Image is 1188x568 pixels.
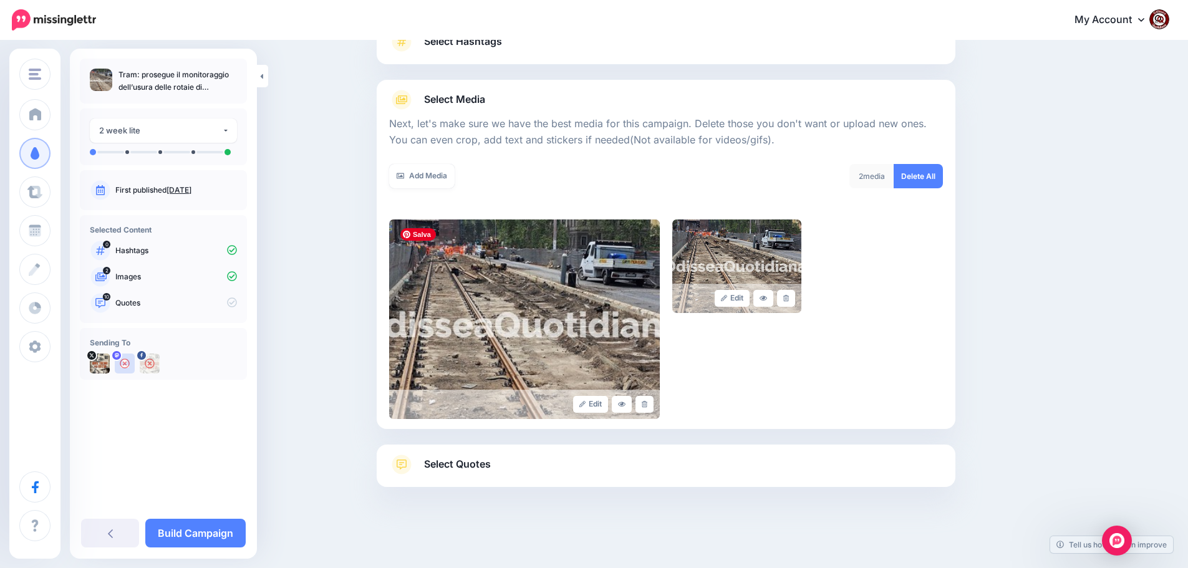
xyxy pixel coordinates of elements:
span: Select Hashtags [424,33,502,50]
img: 56d2fef48f2805a82c85c4900978164e_large.jpg [389,219,660,419]
a: Edit [573,396,609,413]
a: Edit [715,290,750,307]
img: 334639b36cdf044a586f3e52799bb595_large.jpg [672,219,801,313]
a: Tell us how we can improve [1050,536,1173,553]
a: Add Media [389,164,455,188]
span: Select Media [424,91,485,108]
a: Select Media [389,90,943,110]
div: Select Media [389,110,943,419]
img: menu.png [29,69,41,80]
img: 463453305_2684324355074873_6393692129472495966_n-bsa154739.jpg [140,354,160,373]
h4: Sending To [90,338,237,347]
div: Open Intercom Messenger [1102,526,1132,556]
img: user_default_image.png [115,354,135,373]
span: 10 [103,293,110,301]
p: Images [115,271,237,282]
img: 56d2fef48f2805a82c85c4900978164e_thumb.jpg [90,69,112,91]
span: 2 [859,171,863,181]
a: Select Hashtags [389,32,943,64]
p: Hashtags [115,245,237,256]
img: Missinglettr [12,9,96,31]
span: Salva [400,228,436,241]
h4: Selected Content [90,225,237,234]
a: Select Quotes [389,455,943,487]
span: Select Quotes [424,456,491,473]
button: 2 week lite [90,118,237,143]
div: 2 week lite [99,123,222,138]
span: 2 [103,267,110,274]
p: Next, let's make sure we have the best media for this campaign. Delete those you don't want or up... [389,116,943,148]
img: uTTNWBrh-84924.jpeg [90,354,110,373]
a: Delete All [894,164,943,188]
a: My Account [1062,5,1169,36]
div: media [849,164,894,188]
p: Tram: prosegue il monitoraggio dell’usura delle rotaie di [GEOGRAPHIC_DATA] [118,69,237,94]
span: 0 [103,241,110,248]
p: First published [115,185,237,196]
p: Quotes [115,297,237,309]
a: [DATE] [167,185,191,195]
